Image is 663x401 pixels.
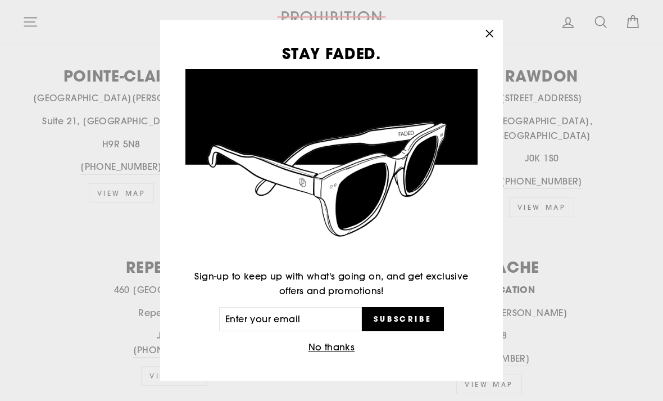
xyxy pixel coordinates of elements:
[185,46,478,61] h3: STAY FADED.
[374,314,432,324] span: Subscribe
[362,307,444,332] button: Subscribe
[219,307,362,332] input: Enter your email
[305,340,358,355] button: No thanks
[185,269,478,298] p: Sign-up to keep up with what's going on, and get exclusive offers and promotions!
